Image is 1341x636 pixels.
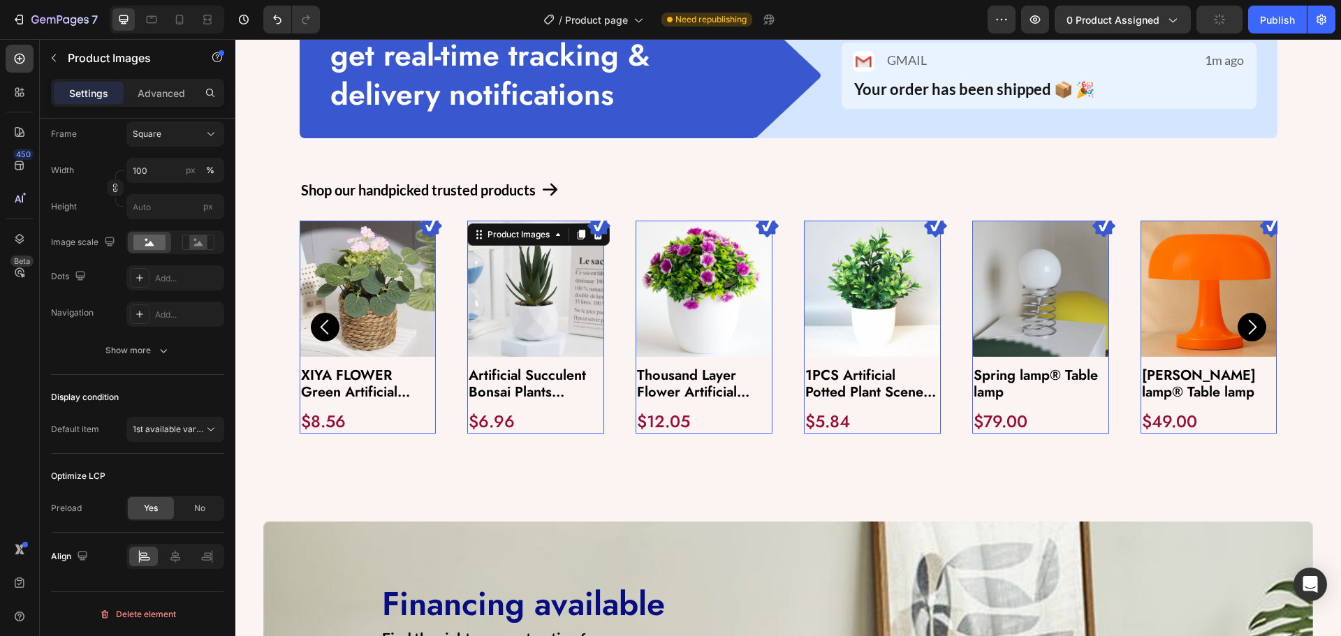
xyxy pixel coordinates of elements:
[64,182,201,318] a: XIYA FLOWER Green Artificial Plants Eucalyptus Flowers Woven Small Potted Plants Grass Mound 11cm...
[99,606,176,623] div: Delete element
[1294,568,1327,601] div: Open Intercom Messenger
[569,182,705,318] a: 1PCS Artificial Potted Plant Scene Desktop Home Office Shelf Decor Tabletop Landscape Bonsai Wedd...
[69,86,108,101] p: Settings
[202,162,219,179] button: px
[263,6,320,34] div: Undo/Redo
[126,194,224,219] input: px
[652,13,691,29] p: GMAIL
[51,391,119,404] div: Display condition
[186,164,196,177] div: px
[821,13,1009,29] p: 1m ago
[194,502,205,515] span: No
[232,327,369,363] h2: Artificial Succulent Bonsai Plants Simulation Succulents Mini Evergreen Bonsai Cactus Succulent P...
[737,371,793,394] div: $79.00
[133,424,211,434] span: 1st available variant
[138,86,185,101] p: Advanced
[905,182,1042,318] a: Corean lamp® Table lamp
[1024,175,1048,199] img: gempages_580094193100129028-c85be2d4-e4d6-4b04-8317-1a05b66ae592.png
[51,267,89,286] div: Dots
[1067,13,1159,27] span: 0 product assigned
[232,182,369,318] a: Artificial Succulent Bonsai Plants Simulation Succulents Mini Evergreen Bonsai Cactus Succulent P...
[51,547,91,566] div: Align
[569,327,705,363] h2: 1PCS Artificial Potted Plant Scene Desktop Home Office Shelf Decor Tabletop Landscape Bonsai Wedd...
[905,371,963,394] div: $49.00
[737,327,874,363] h2: Spring lamp® Table lamp
[6,6,104,34] button: 7
[520,175,544,199] img: gempages_580094193100129028-c85be2d4-e4d6-4b04-8317-1a05b66ae592.png
[569,371,616,394] div: $5.84
[400,371,456,394] div: $12.05
[183,175,207,199] img: gempages_580094193100129028-c85be2d4-e4d6-4b04-8317-1a05b66ae592.png
[182,162,199,179] button: %
[1055,6,1191,34] button: 0 product assigned
[203,201,213,212] span: px
[105,343,170,357] div: Show more
[126,121,224,147] button: Square
[856,175,881,199] img: gempages_580094193100129028-c85be2d4-e4d6-4b04-8317-1a05b66ae592.png
[147,589,960,608] p: Find the right payment option for you
[51,338,224,363] button: Show more
[737,182,874,318] a: Spring lamp® Table lamp
[1002,274,1031,302] button: Carousel Next Arrow
[400,327,537,363] h2: Thousand Layer Flower Artificial Plants Bonsai Small Tree Pot Fake Plant Flowers Potted Ornaments...
[232,371,281,394] div: $6.96
[235,39,1341,636] iframe: Design area
[565,13,628,27] span: Product page
[905,327,1042,363] h2: [PERSON_NAME] lamp® Table lamp
[126,417,224,442] button: 1st available variant
[91,11,98,28] p: 7
[145,542,961,588] h2: Financing available
[619,41,1009,59] p: Your order has been shipped 📦 🎉
[66,142,300,159] p: Shop our handpicked trusted products
[51,200,77,213] label: Height
[1260,13,1295,27] div: Publish
[51,603,224,626] button: Delete element
[126,158,224,183] input: px%
[559,13,562,27] span: /
[617,12,639,34] img: gempages_580094193100129028-405ff8b3-9244-4a8e-914d-61992d3ddb5e.png
[64,371,112,394] div: $8.56
[675,13,747,26] span: Need republishing
[51,423,99,436] div: Default item
[351,175,376,199] img: gempages_580094193100129028-c85be2d4-e4d6-4b04-8317-1a05b66ae592.png
[155,309,221,321] div: Add...
[64,327,201,363] h2: XIYA FLOWER Green Artificial Plants Eucalyptus Flowers Woven Small Potted Plants Grass Mound 11cm...
[1248,6,1307,34] button: Publish
[249,189,317,202] div: Product Images
[400,182,537,318] a: Thousand Layer Flower Artificial Plants Bonsai Small Tree Pot Fake Plant Flowers Potted Ornaments...
[13,149,34,160] div: 450
[51,470,105,482] div: Optimize LCP
[144,502,158,515] span: Yes
[51,128,77,140] label: Frame
[206,164,214,177] div: %
[51,164,74,177] label: Width
[51,233,118,252] div: Image scale
[133,128,161,140] span: Square
[75,274,104,302] button: Carousel Back Arrow
[68,50,186,66] p: Product Images
[51,306,94,319] div: Navigation
[688,175,712,199] img: gempages_580094193100129028-c85be2d4-e4d6-4b04-8317-1a05b66ae592.png
[10,256,34,267] div: Beta
[155,272,221,285] div: Add...
[51,502,82,515] div: Preload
